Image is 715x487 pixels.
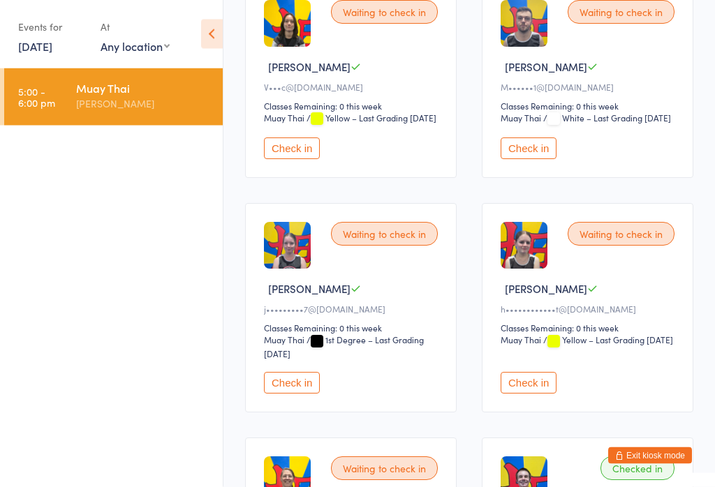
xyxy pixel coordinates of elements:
button: Check in [501,373,556,394]
span: [PERSON_NAME] [505,60,587,75]
div: Classes Remaining: 0 this week [501,100,679,112]
img: image1751008202.png [501,1,547,47]
div: Muay Thai [264,334,304,346]
div: Muay Thai [76,80,211,96]
div: Muay Thai [501,334,541,346]
div: Waiting to check in [568,1,675,24]
img: image1750840031.png [264,1,311,47]
button: Check in [264,138,320,160]
div: Muay Thai [501,112,541,124]
div: V•••c@[DOMAIN_NAME] [264,82,442,93]
div: Events for [18,15,87,38]
span: / White – Last Grading [DATE] [543,112,671,124]
div: [PERSON_NAME] [76,96,211,112]
button: Check in [501,138,556,160]
img: image1751008137.png [501,223,547,269]
div: Any location [101,38,170,54]
div: Waiting to check in [331,457,438,481]
div: Muay Thai [264,112,304,124]
a: 5:00 -6:00 pmMuay Thai[PERSON_NAME] [4,68,223,126]
div: M••••••1@[DOMAIN_NAME] [501,82,679,93]
div: At [101,15,170,38]
div: h••••••••••••t@[DOMAIN_NAME] [501,304,679,315]
div: Waiting to check in [331,1,438,24]
span: [PERSON_NAME] [505,282,587,297]
div: Waiting to check in [331,223,438,246]
div: Classes Remaining: 0 this week [264,100,442,112]
div: Waiting to check in [568,223,675,246]
div: Classes Remaining: 0 this week [501,322,679,334]
span: / Yellow – Last Grading [DATE] [307,112,436,124]
span: [PERSON_NAME] [268,282,351,297]
span: / 1st Degree – Last Grading [DATE] [264,334,424,359]
button: Exit kiosk mode [608,447,692,464]
span: [PERSON_NAME] [268,60,351,75]
div: j•••••••••7@[DOMAIN_NAME] [264,304,442,315]
time: 5:00 - 6:00 pm [18,86,55,108]
span: / Yellow – Last Grading [DATE] [543,334,673,346]
a: [DATE] [18,38,52,54]
div: Checked in [600,457,675,481]
div: Classes Remaining: 0 this week [264,322,442,334]
img: image1751008070.png [264,223,311,269]
button: Check in [264,373,320,394]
